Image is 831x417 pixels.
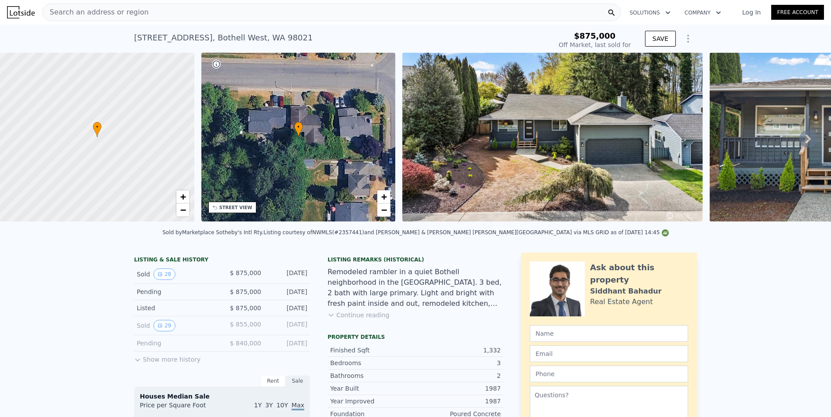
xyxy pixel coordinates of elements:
[230,269,261,276] span: $ 875,000
[330,359,415,367] div: Bedrooms
[330,371,415,380] div: Bathrooms
[771,5,824,20] a: Free Account
[268,268,307,280] div: [DATE]
[137,268,215,280] div: Sold
[230,288,261,295] span: $ 875,000
[137,339,215,348] div: Pending
[230,305,261,312] span: $ 875,000
[623,5,678,21] button: Solutions
[137,287,215,296] div: Pending
[530,325,688,342] input: Name
[292,402,304,410] span: Max
[415,359,501,367] div: 3
[93,123,102,131] span: •
[268,287,307,296] div: [DATE]
[277,402,288,409] span: 10Y
[140,392,304,401] div: Houses Median Sale
[140,401,222,415] div: Price per Square Foot
[230,340,261,347] span: $ 840,000
[330,346,415,355] div: Finished Sqft
[415,397,501,406] div: 1987
[328,267,503,309] div: Remodeled rambler in a quiet Bothell neighborhood in the [GEOGRAPHIC_DATA]. 3 bed, 2 bath with la...
[134,32,313,44] div: [STREET_ADDRESS] , Bothell West , WA 98021
[254,402,262,409] span: 1Y
[268,320,307,331] div: [DATE]
[153,320,175,331] button: View historical data
[285,375,310,387] div: Sale
[137,304,215,312] div: Listed
[678,5,728,21] button: Company
[230,321,261,328] span: $ 855,000
[294,122,303,137] div: •
[415,384,501,393] div: 1987
[530,366,688,382] input: Phone
[134,352,200,364] button: Show more history
[294,123,303,131] span: •
[732,8,771,17] a: Log In
[219,204,252,211] div: STREET VIEW
[679,30,697,47] button: Show Options
[328,256,503,263] div: Listing Remarks (Historical)
[402,53,703,221] img: Sale: 127644313 Parcel: 103552080
[180,204,186,215] span: −
[415,371,501,380] div: 2
[93,122,102,137] div: •
[377,190,390,203] a: Zoom in
[7,6,35,18] img: Lotside
[377,203,390,217] a: Zoom out
[330,397,415,406] div: Year Improved
[176,190,190,203] a: Zoom in
[153,268,175,280] button: View historical data
[137,320,215,331] div: Sold
[328,311,390,319] button: Continue reading
[134,256,310,265] div: LISTING & SALE HISTORY
[43,7,149,18] span: Search an address or region
[268,339,307,348] div: [DATE]
[162,229,263,236] div: Sold by Marketplace Sotheby's Intl Rty .
[662,229,669,236] img: NWMLS Logo
[574,31,616,40] span: $875,000
[176,203,190,217] a: Zoom out
[381,204,387,215] span: −
[268,304,307,312] div: [DATE]
[261,375,285,387] div: Rent
[590,261,688,286] div: Ask about this property
[415,346,501,355] div: 1,332
[590,286,662,297] div: Siddhant Bahadur
[381,191,387,202] span: +
[328,334,503,341] div: Property details
[559,40,631,49] div: Off Market, last sold for
[263,229,668,236] div: Listing courtesy of NWMLS (#2357441) and [PERSON_NAME] & [PERSON_NAME] [PERSON_NAME][GEOGRAPHIC_D...
[590,297,653,307] div: Real Estate Agent
[330,384,415,393] div: Year Built
[645,31,676,47] button: SAVE
[265,402,273,409] span: 3Y
[180,191,186,202] span: +
[530,345,688,362] input: Email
